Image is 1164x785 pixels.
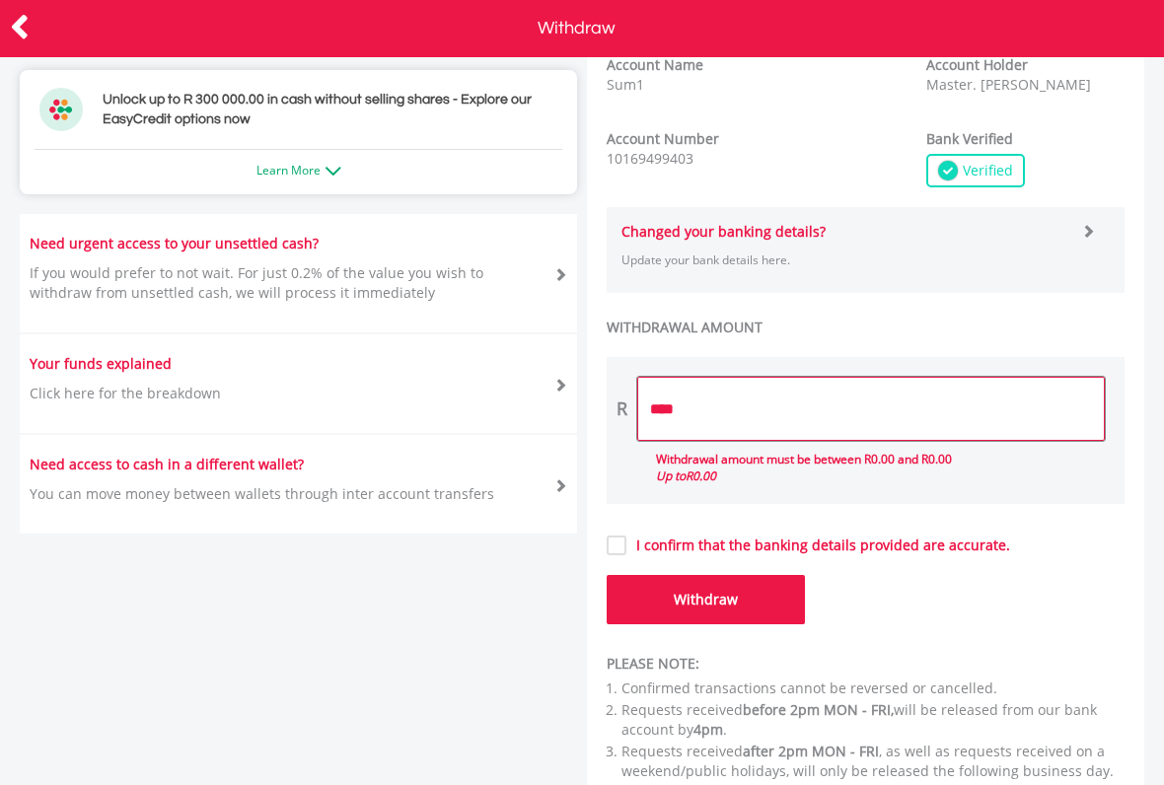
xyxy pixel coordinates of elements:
li: Requests received , as well as requests received on a weekend/public holidays, will only be relea... [621,742,1125,781]
p: If you would prefer to not wait. For just 0.2% of the value you wish to withdraw from unsettled c... [30,263,553,303]
span: Master. [PERSON_NAME] [926,75,1091,94]
span: Withdrawal amount must be between R0.00 and R0.00 [656,451,952,467]
span: Verified [958,161,1013,180]
li: Requests received will be released from our bank account by . [621,700,1125,740]
a: Learn More [256,162,341,178]
label: WITHDRAWAL AMOUNT [607,318,1125,337]
strong: Need urgent access to your unsettled cash? [30,234,319,252]
li: Confirmed transactions cannot be reversed or cancelled. [621,678,1125,698]
p: Update your bank details here. [621,251,1066,268]
img: ec-arrow-down.png [326,167,341,176]
button: Withdraw [607,575,805,624]
span: after 2pm MON - FRI [743,742,879,760]
p: Click here for the breakdown [30,384,221,403]
span: Sum1 [607,75,644,94]
h3: Unlock up to R 300 000.00 in cash without selling shares - Explore our EasyCredit options now [103,90,557,129]
span: 10169499403 [607,149,693,168]
strong: Account Number [607,129,719,148]
div: PLEASE NOTE: [607,654,1125,674]
div: R [617,396,627,422]
span: 4pm [693,720,723,739]
strong: Account Holder [926,55,1028,74]
strong: Your funds explained [30,354,172,373]
span: R0.00 [686,467,716,484]
strong: Bank Verified [926,129,1013,148]
i: Up to [656,467,716,484]
img: ec-flower.svg [39,88,83,131]
strong: Changed your banking details? [621,222,826,241]
strong: Account Name [607,55,703,74]
p: You can move money between wallets through inter account transfers [30,484,494,504]
span: before 2pm MON - FRI, [743,700,894,719]
label: I confirm that the banking details provided are accurate. [626,535,1010,555]
strong: Need access to cash in a different wallet? [30,455,304,473]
